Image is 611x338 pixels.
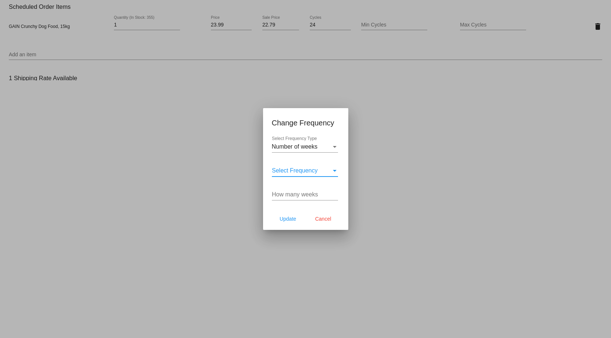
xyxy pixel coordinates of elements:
[307,212,339,225] button: Cancel
[315,216,331,222] span: Cancel
[272,143,338,150] mat-select: Select Frequency Type
[272,212,304,225] button: Update
[272,117,339,129] h1: Change Frequency
[272,191,338,198] input: How many weeks
[272,167,338,174] mat-select: Select Frequency
[280,216,296,222] span: Update
[272,167,318,174] span: Select Frequency
[272,143,318,150] span: Number of weeks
